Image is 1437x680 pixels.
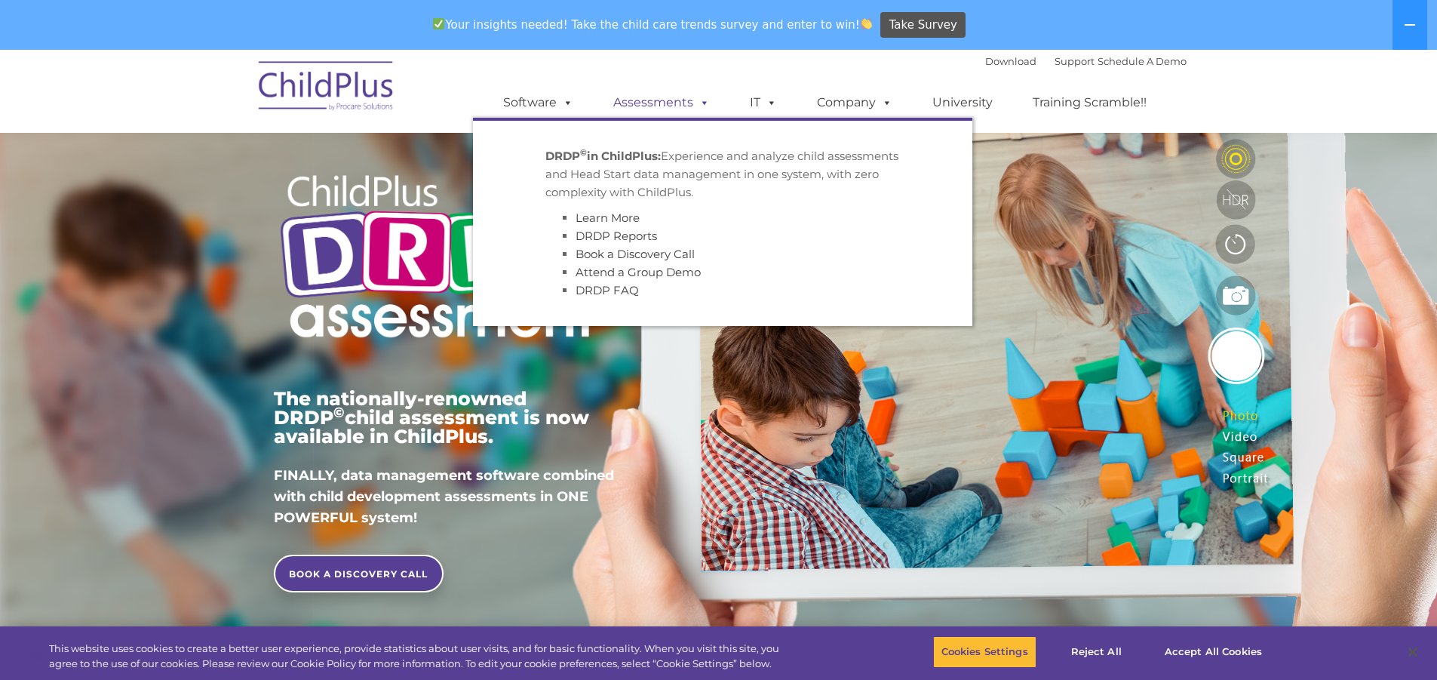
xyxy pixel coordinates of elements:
a: University [917,88,1008,118]
a: Learn More [576,211,640,225]
a: Support [1055,55,1095,67]
font: | [985,55,1187,67]
img: ChildPlus by Procare Solutions [251,51,402,126]
a: Schedule A Demo [1098,55,1187,67]
a: IT [735,88,792,118]
a: Attend a Group Demo [576,265,701,279]
img: 👏 [861,18,872,29]
button: Reject All [1049,636,1144,668]
sup: © [333,404,345,421]
span: Take Survey [889,12,957,38]
a: Download [985,55,1036,67]
button: Cookies Settings [933,636,1036,668]
span: FINALLY, data management software combined with child development assessments in ONE POWERFUL sys... [274,467,614,526]
a: Take Survey [880,12,966,38]
a: Book a Discovery Call [576,247,695,261]
a: BOOK A DISCOVERY CALL [274,555,444,592]
a: DRDP Reports [576,229,657,243]
a: Software [488,88,588,118]
a: Assessments [598,88,725,118]
p: Experience and analyze child assessments and Head Start data management in one system, with zero ... [545,147,900,202]
img: ✅ [433,18,444,29]
button: Close [1396,635,1429,669]
span: The nationally-renowned DRDP child assessment is now available in ChildPlus. [274,387,589,448]
a: Company [802,88,907,118]
img: Copyright - DRDP Logo Light [274,155,616,363]
strong: DRDP in ChildPlus: [545,149,661,163]
sup: © [580,147,587,158]
a: Training Scramble!! [1018,88,1162,118]
span: Your insights needed! Take the child care trends survey and enter to win! [427,10,879,39]
button: Accept All Cookies [1156,636,1270,668]
a: DRDP FAQ [576,283,639,297]
div: This website uses cookies to create a better user experience, provide statistics about user visit... [49,642,791,671]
